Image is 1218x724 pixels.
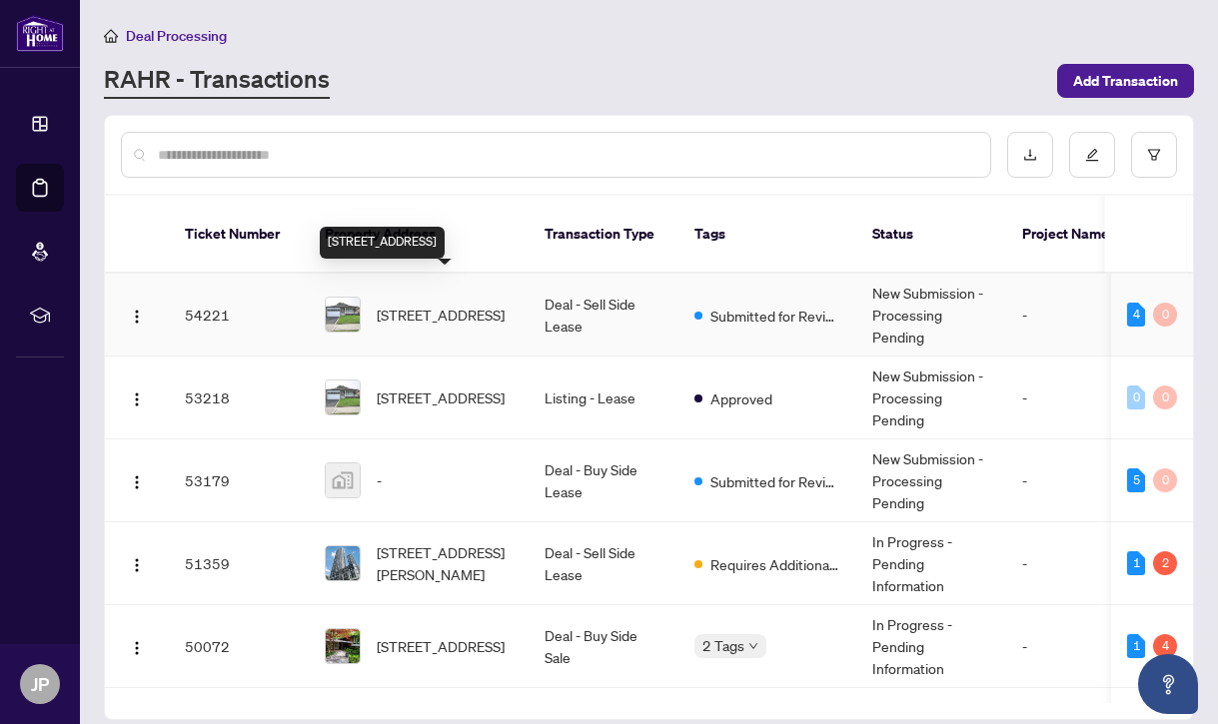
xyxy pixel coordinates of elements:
img: Logo [129,640,145,656]
td: In Progress - Pending Information [856,522,1006,605]
span: home [104,29,118,43]
img: thumbnail-img [326,629,360,663]
td: In Progress - Pending Information [856,605,1006,688]
th: Ticket Number [169,196,309,274]
span: edit [1085,148,1099,162]
button: Logo [121,464,153,496]
span: [STREET_ADDRESS][PERSON_NAME] [377,541,513,585]
span: - [377,469,382,491]
td: - [1006,274,1166,357]
th: Property Address [309,196,529,274]
img: Logo [129,474,145,490]
img: thumbnail-img [326,380,360,414]
button: Add Transaction [1057,64,1194,98]
td: - [1006,357,1166,439]
td: 53218 [169,357,309,439]
td: Deal - Buy Side Sale [529,605,678,688]
div: 2 [1153,551,1177,575]
button: filter [1131,132,1177,178]
div: 4 [1127,303,1145,327]
td: 53179 [169,439,309,522]
span: Deal Processing [126,27,227,45]
img: Logo [129,391,145,407]
td: Deal - Sell Side Lease [529,274,678,357]
td: Listing - Lease [529,357,678,439]
span: down [748,641,758,651]
span: 2 Tags [702,634,744,657]
td: New Submission - Processing Pending [856,357,1006,439]
span: JP [31,670,49,698]
span: Submitted for Review [710,305,840,327]
td: - [1006,605,1166,688]
td: 54221 [169,274,309,357]
span: [STREET_ADDRESS] [377,304,505,326]
td: New Submission - Processing Pending [856,274,1006,357]
td: 51359 [169,522,309,605]
span: download [1023,148,1037,162]
img: Logo [129,557,145,573]
th: Project Name [1006,196,1126,274]
span: Requires Additional Docs [710,553,840,575]
td: 50072 [169,605,309,688]
img: thumbnail-img [326,546,360,580]
button: Logo [121,381,153,413]
div: 1 [1127,634,1145,658]
img: logo [16,15,64,52]
div: 4 [1153,634,1177,658]
span: [STREET_ADDRESS] [377,635,505,657]
span: filter [1147,148,1161,162]
td: New Submission - Processing Pending [856,439,1006,522]
div: 0 [1153,468,1177,492]
button: download [1007,132,1053,178]
img: Logo [129,309,145,325]
a: RAHR - Transactions [104,63,330,99]
th: Tags [678,196,856,274]
button: edit [1069,132,1115,178]
th: Status [856,196,1006,274]
span: Approved [710,387,772,409]
span: Submitted for Review [710,470,840,492]
th: Transaction Type [529,196,678,274]
div: [STREET_ADDRESS] [320,227,445,259]
div: 0 [1153,303,1177,327]
div: 5 [1127,468,1145,492]
td: Deal - Sell Side Lease [529,522,678,605]
button: Logo [121,299,153,331]
img: thumbnail-img [326,463,360,497]
td: Deal - Buy Side Lease [529,439,678,522]
div: 1 [1127,551,1145,575]
td: - [1006,439,1166,522]
button: Logo [121,630,153,662]
span: [STREET_ADDRESS] [377,386,505,408]
span: Add Transaction [1073,65,1178,97]
div: 0 [1153,385,1177,409]
img: thumbnail-img [326,298,360,332]
td: - [1006,522,1166,605]
button: Logo [121,547,153,579]
div: 0 [1127,385,1145,409]
button: Open asap [1138,654,1198,714]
